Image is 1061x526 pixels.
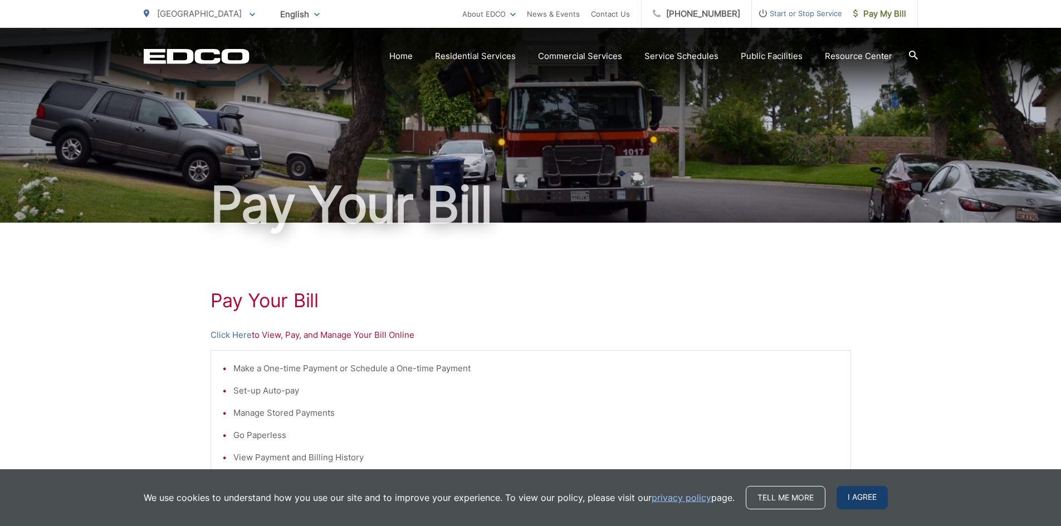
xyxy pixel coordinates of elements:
li: Manage Stored Payments [233,406,839,420]
a: Commercial Services [538,50,622,63]
span: Pay My Bill [853,7,906,21]
li: View Payment and Billing History [233,451,839,464]
a: Public Facilities [741,50,803,63]
span: English [272,4,328,24]
a: EDCD logo. Return to the homepage. [144,48,250,64]
a: privacy policy [652,491,711,504]
a: Home [389,50,413,63]
li: Make a One-time Payment or Schedule a One-time Payment [233,362,839,375]
span: [GEOGRAPHIC_DATA] [157,8,242,19]
a: About EDCO [462,7,516,21]
a: Service Schedules [644,50,718,63]
p: to View, Pay, and Manage Your Bill Online [211,328,851,342]
a: Click Here [211,328,252,342]
li: Go Paperless [233,429,839,442]
h1: Pay Your Bill [144,177,918,233]
h1: Pay Your Bill [211,289,851,312]
li: Set-up Auto-pay [233,384,839,397]
a: Tell me more [746,486,825,509]
a: Resource Center [825,50,892,63]
a: Contact Us [591,7,630,21]
span: I agree [837,486,888,509]
a: Residential Services [435,50,516,63]
p: We use cookies to understand how you use our site and to improve your experience. To view our pol... [144,491,735,504]
a: News & Events [527,7,580,21]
